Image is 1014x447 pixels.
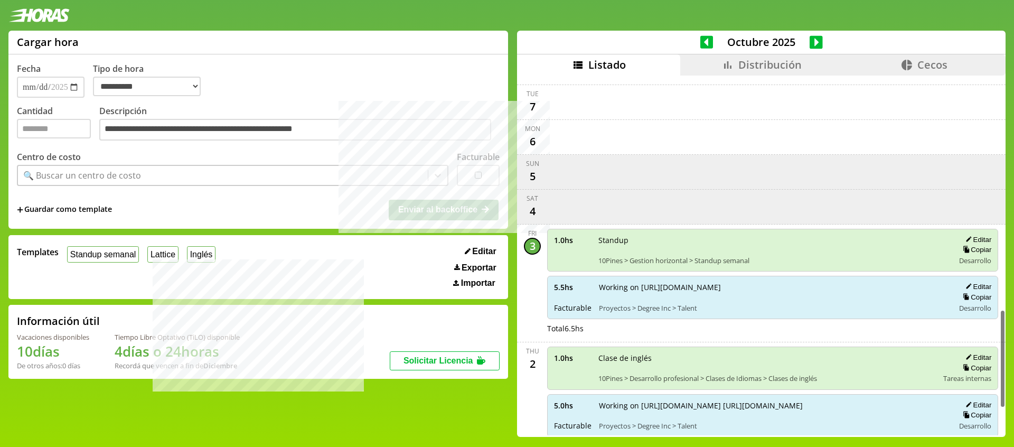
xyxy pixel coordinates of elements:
span: Desarrollo [959,256,991,265]
select: Tipo de hora [93,77,201,96]
div: Sun [526,159,539,168]
button: Standup semanal [67,246,139,263]
button: Editar [962,235,991,244]
span: Proyectos > Degree Inc > Talent [599,421,947,431]
label: Fecha [17,63,41,74]
span: Octubre 2025 [713,35,810,49]
button: Editar [462,246,500,257]
span: Solicitar Licencia [403,356,473,365]
span: 5.5 hs [554,282,591,292]
label: Facturable [457,151,500,163]
button: Copiar [960,411,991,420]
div: 3 [524,238,541,255]
div: Tiempo Libre Optativo (TiLO) disponible [115,332,240,342]
div: scrollable content [517,76,1006,435]
span: Facturable [554,303,591,313]
h1: Cargar hora [17,35,79,49]
button: Copiar [960,293,991,302]
label: Cantidad [17,105,99,144]
button: Copiar [960,364,991,373]
div: 🔍 Buscar un centro de costo [23,170,141,181]
span: Facturable [554,421,591,431]
div: Vacaciones disponibles [17,332,89,342]
label: Tipo de hora [93,63,209,98]
button: Editar [962,401,991,409]
span: Desarrollo [959,303,991,313]
b: Diciembre [203,361,237,370]
button: Solicitar Licencia [390,351,500,370]
div: De otros años: 0 días [17,361,89,370]
span: Exportar [462,263,496,273]
span: 10Pines > Desarrollo profesional > Clases de Idiomas > Clases de inglés [598,374,936,383]
h1: 10 días [17,342,89,361]
div: Fri [528,229,537,238]
span: 10Pines > Gestion horizontal > Standup semanal [598,256,947,265]
span: Listado [588,58,626,72]
span: 5.0 hs [554,401,591,411]
div: Tue [527,89,539,98]
textarea: Descripción [99,119,491,141]
span: Templates [17,246,59,258]
div: 4 [524,203,541,220]
div: Thu [526,347,539,356]
span: Working on [URL][DOMAIN_NAME] [599,282,947,292]
button: Inglés [187,246,215,263]
button: Exportar [451,263,500,273]
button: Editar [962,353,991,362]
span: Editar [472,247,496,256]
div: 2 [524,356,541,373]
button: Copiar [960,245,991,254]
span: Standup [598,235,947,245]
label: Centro de costo [17,151,81,163]
span: 1.0 hs [554,353,591,363]
span: Desarrollo [959,421,991,431]
div: Sat [527,194,538,203]
span: Importar [461,278,495,288]
span: +Guardar como template [17,204,112,216]
input: Cantidad [17,119,91,138]
span: Tareas internas [943,374,991,383]
button: Editar [962,282,991,291]
div: Recordá que vencen a fin de [115,361,240,370]
button: Lattice [147,246,179,263]
h2: Información útil [17,314,100,328]
span: Distribución [738,58,802,72]
div: 7 [524,98,541,115]
label: Descripción [99,105,500,144]
img: logotipo [8,8,70,22]
div: 6 [524,133,541,150]
span: Working on [URL][DOMAIN_NAME] [URL][DOMAIN_NAME] [599,401,947,411]
span: Cecos [917,58,947,72]
div: Mon [525,124,540,133]
span: 1.0 hs [554,235,591,245]
div: 5 [524,168,541,185]
span: + [17,204,23,216]
span: Proyectos > Degree Inc > Talent [599,303,947,313]
div: Total 6.5 hs [547,323,998,333]
span: Clase de inglés [598,353,936,363]
h1: 4 días o 24 horas [115,342,240,361]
